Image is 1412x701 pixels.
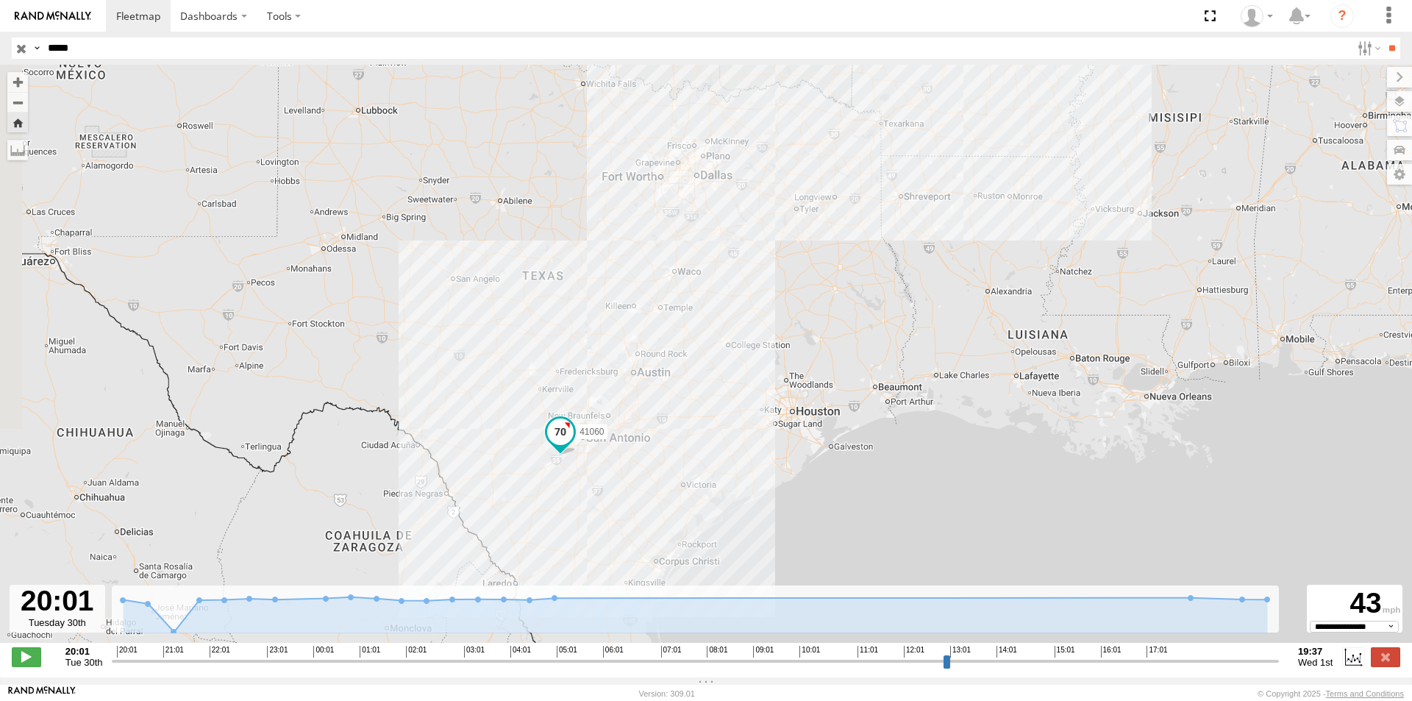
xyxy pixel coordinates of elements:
[7,72,28,92] button: Zoom in
[8,686,76,701] a: Visit our Website
[857,646,878,658] span: 11:01
[7,92,28,113] button: Zoom out
[163,646,184,658] span: 21:01
[1371,647,1400,666] label: Close
[1387,164,1412,185] label: Map Settings
[7,140,28,160] label: Measure
[661,646,682,658] span: 07:01
[603,646,624,658] span: 06:01
[996,646,1017,658] span: 14:01
[31,38,43,59] label: Search Query
[1298,646,1333,657] strong: 19:37
[12,647,41,666] label: Play/Stop
[406,646,427,658] span: 02:01
[1352,38,1383,59] label: Search Filter Options
[117,646,138,658] span: 20:01
[1326,689,1404,698] a: Terms and Conditions
[267,646,288,658] span: 23:01
[1330,4,1354,28] i: ?
[1309,587,1400,621] div: 43
[639,689,695,698] div: Version: 309.01
[65,646,103,657] strong: 20:01
[580,426,604,436] span: 41060
[1101,646,1122,658] span: 16:01
[799,646,820,658] span: 10:01
[15,11,91,21] img: rand-logo.svg
[7,113,28,132] button: Zoom Home
[1258,689,1404,698] div: © Copyright 2025 -
[557,646,577,658] span: 05:01
[1298,657,1333,668] span: Wed 1st Oct 2025
[360,646,380,658] span: 01:01
[753,646,774,658] span: 09:01
[210,646,230,658] span: 22:01
[65,657,103,668] span: Tue 30th Sep 2025
[904,646,924,658] span: 12:01
[950,646,971,658] span: 13:01
[1055,646,1075,658] span: 15:01
[313,646,334,658] span: 00:01
[1147,646,1167,658] span: 17:01
[707,646,727,658] span: 08:01
[510,646,531,658] span: 04:01
[464,646,485,658] span: 03:01
[1235,5,1278,27] div: Miguel Cantu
